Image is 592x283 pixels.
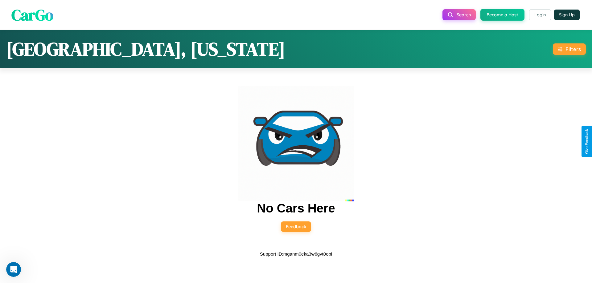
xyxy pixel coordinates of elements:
span: Search [457,12,471,18]
button: Sign Up [554,10,580,20]
button: Filters [553,43,586,55]
h1: [GEOGRAPHIC_DATA], [US_STATE] [6,36,285,62]
span: CarGo [11,4,53,25]
button: Feedback [281,221,311,232]
div: Give Feedback [585,129,589,154]
div: Filters [565,46,581,52]
img: car [238,86,354,201]
button: Search [442,9,476,20]
button: Become a Host [480,9,524,21]
button: Login [529,9,551,20]
p: Support ID: mganm0eka3w6gvt0obi [260,250,332,258]
iframe: Intercom live chat [6,262,21,277]
h2: No Cars Here [257,201,335,215]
